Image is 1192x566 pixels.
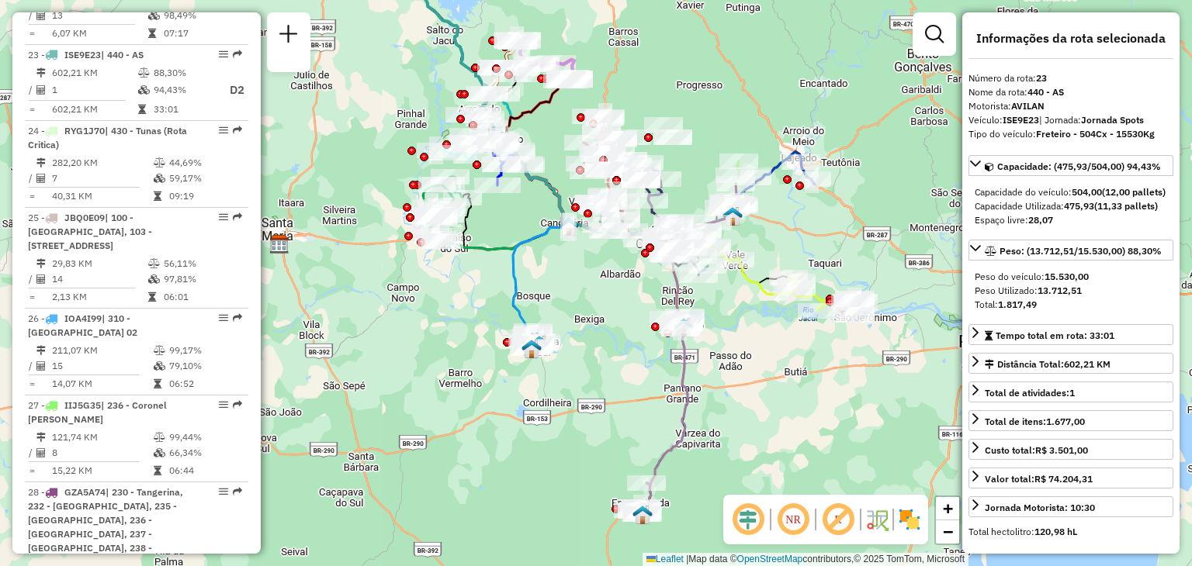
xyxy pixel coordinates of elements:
[51,65,137,81] td: 602,21 KM
[936,520,959,544] a: Zoom out
[737,554,803,564] a: OpenStreetMap
[28,125,187,150] span: | 430 - Tunas (Rota Critica)
[1034,473,1093,485] strong: R$ 74.204,31
[28,376,36,392] td: =
[1072,186,1102,198] strong: 504,00
[655,240,694,255] div: Atividade não roteirizada - PAULO ROBERTO DUPOND
[449,128,488,143] div: Atividade não roteirizada - MITRA DIOCESANA DE C
[28,289,36,305] td: =
[968,71,1173,85] div: Número da rota:
[51,430,153,445] td: 121,74 KM
[28,188,36,204] td: =
[1003,114,1039,126] strong: ISE9E23
[968,113,1173,127] div: Veículo:
[163,26,241,41] td: 07:17
[28,81,36,100] td: /
[975,298,1167,312] div: Total:
[163,271,241,287] td: 97,81%
[168,155,242,171] td: 44,69%
[28,8,36,23] td: /
[919,19,950,50] a: Exibir filtros
[219,50,228,59] em: Opções
[36,85,46,95] i: Total de Atividades
[233,487,242,496] em: Rota exportada
[64,486,106,498] span: GZA5A74
[646,554,684,564] a: Leaflet
[28,445,36,461] td: /
[28,399,167,425] span: 27 -
[643,553,968,566] div: Map data © contributors,© 2025 TomTom, Microsoft
[219,313,228,323] em: Opções
[606,181,645,197] div: Atividade não roteirizada - RECANTO DO FALA BICH
[943,522,953,541] span: −
[712,199,750,215] div: Atividade não roteirizada - MARIA HAAS EIRELI
[968,240,1173,261] a: Peso: (13.712,51/15.530,00) 88,30%
[975,199,1167,213] div: Capacidade Utilizada:
[28,102,36,117] td: =
[1035,444,1088,456] strong: R$ 3.501,00
[51,171,153,186] td: 7
[985,415,1085,429] div: Total de itens:
[415,209,454,225] div: Atividade não roteirizada - SUPER LIS SUPERMERCA
[1011,100,1045,112] strong: AVILAN
[148,259,160,268] i: % de utilização do peso
[64,125,105,136] span: RYG1J70
[51,102,137,117] td: 602,21 KM
[674,317,694,337] img: Rio Pardo
[168,445,242,461] td: 66,34%
[985,501,1095,515] div: Jornada Motorista: 10:30
[148,11,160,20] i: % de utilização da cubagem
[154,379,161,388] i: Tempo total em rota
[168,171,242,186] td: 59,17%
[1034,526,1077,537] strong: 120,98 hL
[644,117,683,133] div: Atividade não roteirizada - ROSANE BECHERT
[36,448,46,457] i: Total de Atividades
[968,496,1173,517] a: Jornada Motorista: 10:30
[51,155,153,171] td: 282,20 KM
[968,525,1173,539] div: Total hectolitro:
[975,284,1167,298] div: Peso Utilizado:
[233,400,242,409] em: Rota exportada
[1027,86,1064,98] strong: 440 - AS
[219,400,228,409] em: Opções
[1064,358,1111,370] span: 602,21 KM
[64,212,105,223] span: JBQ0E09
[138,68,150,78] i: % de utilização do peso
[1028,214,1053,226] strong: 28,07
[148,274,160,284] i: % de utilização da cubagem
[51,256,147,271] td: 29,83 KM
[273,19,304,53] a: Nova sessão e pesquisa
[612,129,651,145] div: Atividade não roteirizada - 59.936.932 MARIA JURANDIRA DUTRA
[233,313,242,323] em: Rota exportada
[650,234,688,250] div: Atividade não roteirizada - ROTH E ROTH LTDA - M
[522,332,542,352] img: UDC Cachueira do Sul - ZUMPY
[64,312,102,324] span: IOA4I99
[51,445,153,461] td: 8
[585,162,624,178] div: Atividade não roteirizada - AURELIANO VANTUIR MARTIN LTDA
[968,410,1173,431] a: Total de itens:1.677,00
[659,318,698,333] div: Atividade não roteirizada - PADARIA VILA NOVA
[36,433,46,442] i: Distância Total
[655,214,694,230] div: Atividade não roteirizada - SCHWEICKARDT e SCHWE
[233,126,242,135] em: Rota exportada
[985,387,1075,399] span: Total de atividades:
[865,507,889,532] img: Fluxo de ruas
[975,213,1167,227] div: Espaço livre:
[1036,128,1155,140] strong: Freteiro - 504Cx - 15530Kg
[622,172,660,188] div: Atividade não roteirizada - S SCHULZ SUPERMERCAD
[28,26,36,41] td: =
[985,472,1093,486] div: Valor total:
[163,289,241,305] td: 06:01
[64,49,101,60] span: ISE9E23
[968,85,1173,99] div: Nome da rota:
[101,49,144,60] span: | 440 - AS
[415,209,454,224] div: Atividade não roteirizada - IVO AGUILAR e CIA.LT
[936,497,959,520] a: Zoom in
[217,81,244,99] p: D2
[1036,72,1047,84] strong: 23
[168,188,242,204] td: 09:19
[968,324,1173,345] a: Tempo total em rota: 33:01
[729,501,767,538] span: Ocultar deslocamento
[51,271,147,287] td: 14
[605,167,643,183] div: Atividade não roteirizada - BAR E MERCADO PRIMAV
